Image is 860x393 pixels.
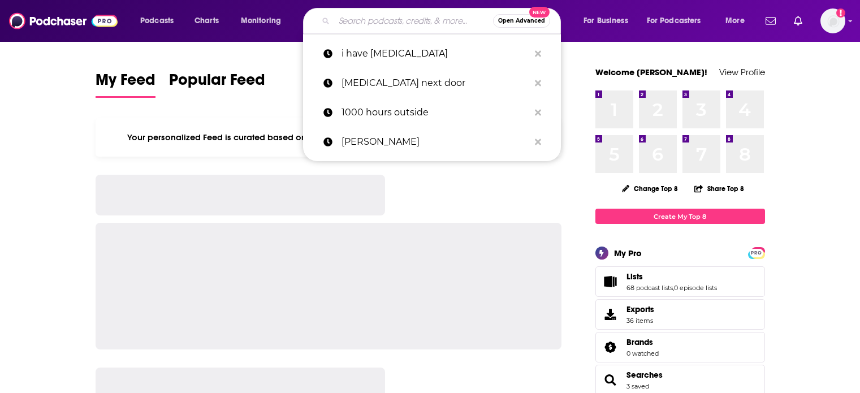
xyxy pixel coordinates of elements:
[303,98,561,127] a: 1000 hours outside
[233,12,296,30] button: open menu
[626,382,649,390] a: 3 saved
[96,70,155,98] a: My Feed
[241,13,281,29] span: Monitoring
[599,306,622,322] span: Exports
[493,14,550,28] button: Open AdvancedNew
[187,12,226,30] a: Charts
[96,118,562,157] div: Your personalized Feed is curated based on the Podcasts, Creators, Users, and Lists that you Follow.
[140,13,174,29] span: Podcasts
[303,68,561,98] a: [MEDICAL_DATA] next door
[595,67,707,77] a: Welcome [PERSON_NAME]!
[836,8,845,18] svg: Add a profile image
[639,12,718,30] button: open menu
[673,284,674,292] span: ,
[789,11,807,31] a: Show notifications dropdown
[599,339,622,355] a: Brands
[169,70,265,96] span: Popular Feed
[595,299,765,330] a: Exports
[820,8,845,33] img: User Profile
[614,248,642,258] div: My Pro
[750,249,763,257] span: PRO
[599,274,622,290] a: Lists
[303,39,561,68] a: i have [MEDICAL_DATA]
[694,178,745,200] button: Share Top 8
[576,12,642,30] button: open menu
[674,284,717,292] a: 0 episode lists
[626,304,654,314] span: Exports
[132,12,188,30] button: open menu
[615,182,685,196] button: Change Top 8
[820,8,845,33] button: Show profile menu
[626,337,659,347] a: Brands
[195,13,219,29] span: Charts
[96,70,155,96] span: My Feed
[725,13,745,29] span: More
[626,271,717,282] a: Lists
[761,11,780,31] a: Show notifications dropdown
[595,266,765,297] span: Lists
[626,349,659,357] a: 0 watched
[498,18,545,24] span: Open Advanced
[342,98,529,127] p: 1000 hours outside
[334,12,493,30] input: Search podcasts, credits, & more...
[647,13,701,29] span: For Podcasters
[595,209,765,224] a: Create My Top 8
[584,13,628,29] span: For Business
[303,127,561,157] a: [PERSON_NAME]
[719,67,765,77] a: View Profile
[9,10,118,32] img: Podchaser - Follow, Share and Rate Podcasts
[599,372,622,388] a: Searches
[750,248,763,257] a: PRO
[314,8,572,34] div: Search podcasts, credits, & more...
[626,317,654,325] span: 36 items
[626,337,653,347] span: Brands
[626,370,663,380] a: Searches
[169,70,265,98] a: Popular Feed
[595,332,765,362] span: Brands
[342,39,529,68] p: i have adhd
[342,127,529,157] p: Pepe Misterio
[626,271,643,282] span: Lists
[718,12,759,30] button: open menu
[820,8,845,33] span: Logged in as NickG
[626,284,673,292] a: 68 podcast lists
[529,7,550,18] span: New
[342,68,529,98] p: pediatrician next door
